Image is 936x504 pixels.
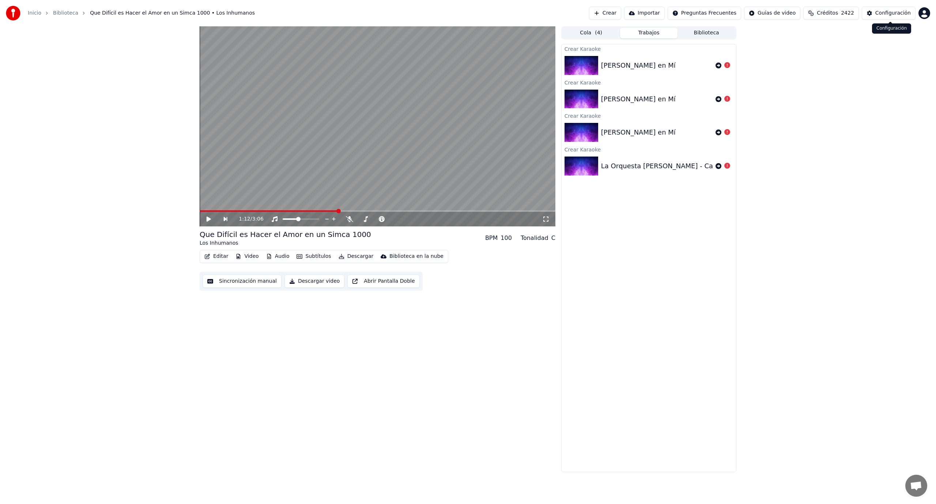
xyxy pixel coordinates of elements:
button: Créditos2422 [803,7,859,20]
button: Subtítulos [294,251,334,262]
button: Descargar video [284,275,344,288]
span: Créditos [817,10,838,17]
div: La Orquesta [PERSON_NAME] - Caperucita feroz [601,161,759,171]
button: Crear [589,7,621,20]
nav: breadcrumb [28,10,255,17]
a: Chat abierto [905,475,927,497]
button: Cola [562,28,620,38]
button: Trabajos [620,28,678,38]
div: Tonalidad [521,234,548,242]
button: Video [233,251,261,262]
div: / [239,215,256,223]
div: C [551,234,555,242]
button: Abrir Pantalla Doble [347,275,419,288]
div: Que Difícil es Hacer el Amor en un Simca 1000 [200,229,371,240]
span: 1:12 [239,215,250,223]
div: Biblioteca en la nube [389,253,444,260]
div: Crear Karaoke [562,111,736,120]
div: [PERSON_NAME] en Mí [601,60,676,71]
button: Audio [263,251,292,262]
a: Biblioteca [53,10,78,17]
button: Guías de video [744,7,800,20]
button: Editar [201,251,231,262]
img: youka [6,6,20,20]
button: Sincronización manual [203,275,282,288]
button: Descargar [336,251,377,262]
div: BPM [485,234,498,242]
div: Crear Karaoke [562,44,736,53]
button: Preguntas Frecuentes [668,7,741,20]
span: 2422 [841,10,854,17]
button: Configuración [862,7,916,20]
span: Que Difícil es Hacer el Amor en un Simca 1000 • Los Inhumanos [90,10,255,17]
div: Configuración [875,10,911,17]
div: [PERSON_NAME] en Mí [601,94,676,104]
div: Crear Karaoke [562,145,736,154]
span: ( 4 ) [595,29,602,37]
div: [PERSON_NAME] en Mí [601,127,676,138]
a: Inicio [28,10,41,17]
div: 100 [501,234,512,242]
div: Configuración [872,23,911,34]
div: Los Inhumanos [200,240,371,247]
button: Biblioteca [678,28,735,38]
div: Crear Karaoke [562,78,736,87]
button: Importar [624,7,665,20]
span: 3:06 [252,215,263,223]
